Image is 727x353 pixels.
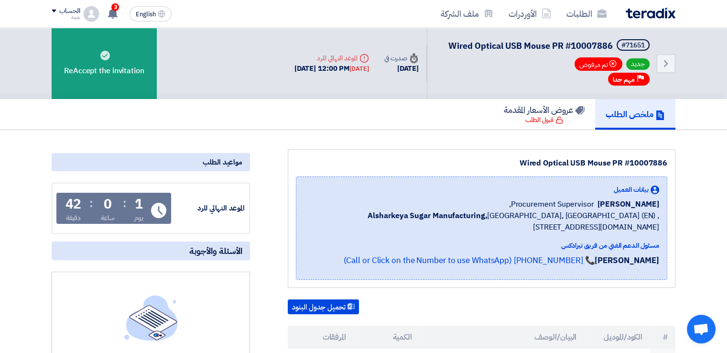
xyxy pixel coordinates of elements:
div: [DATE] 12:00 PM [294,63,369,74]
div: صدرت في [384,53,419,63]
th: الكمية [354,326,420,349]
button: English [130,6,172,22]
span: مهم جدا [613,75,635,84]
div: ساعة [101,213,115,223]
span: [PERSON_NAME] [597,199,659,210]
th: الكود/الموديل [584,326,650,349]
a: الطلبات [559,2,614,25]
span: 3 [111,3,119,11]
div: قبول الطلب [525,115,563,125]
h5: Wired Optical USB Mouse PR #10007886 [448,39,651,53]
span: جديد [626,58,650,70]
div: 42 [65,198,82,211]
strong: [PERSON_NAME] [595,254,659,266]
div: 0 [104,198,112,211]
a: 📞 [PHONE_NUMBER] (Call or Click on the Number to use WhatsApp) [343,254,595,266]
div: [DATE] [384,63,419,74]
img: empty_state_list.svg [124,295,178,340]
h5: ملخص الطلب [606,109,665,120]
span: [GEOGRAPHIC_DATA], [GEOGRAPHIC_DATA] (EN) ,[STREET_ADDRESS][DOMAIN_NAME] [304,210,659,233]
th: المرفقات [288,326,354,349]
b: Alsharkeya Sugar Manufacturing, [368,210,487,221]
button: تحميل جدول البنود [288,299,359,315]
div: دقيقة [66,213,81,223]
span: Wired Optical USB Mouse PR #10007886 [448,39,613,52]
div: الموعد النهائي للرد [173,203,245,214]
h5: عروض الأسعار المقدمة [504,104,585,115]
th: البيان/الوصف [420,326,585,349]
div: ReAccept the invitation [52,28,157,99]
div: 1 [135,198,143,211]
div: #71651 [621,42,645,49]
img: profile_test.png [84,6,99,22]
span: Procurement Supervisor, [509,199,594,210]
a: ملف الشركة [433,2,501,25]
span: تم مرفوض [575,57,622,71]
img: Teradix logo [626,8,675,19]
div: يوم [134,213,143,223]
div: : [89,195,93,212]
div: مسئول الدعم الفني من فريق تيرادكس [304,241,659,251]
a: الأوردرات [501,2,559,25]
span: English [136,11,156,18]
a: عروض الأسعار المقدمة قبول الطلب [493,99,595,130]
div: Wired Optical USB Mouse PR #10007886 [296,157,667,169]
div: [DATE] [349,64,369,74]
th: # [650,326,675,349]
a: ملخص الطلب [595,99,675,130]
div: مواعيد الطلب [52,153,250,171]
div: Open chat [687,315,716,343]
div: : [123,195,126,212]
span: الأسئلة والأجوبة [189,245,242,256]
div: الحساب [59,7,80,15]
div: الموعد النهائي للرد [294,53,369,63]
div: نعمه [52,15,80,20]
span: بيانات العميل [614,185,649,195]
